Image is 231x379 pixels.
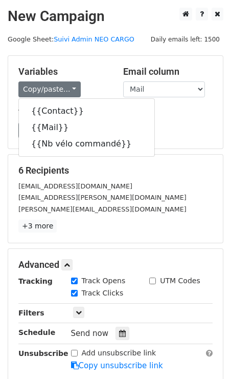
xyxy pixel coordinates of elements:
h5: Variables [18,66,108,77]
strong: Tracking [18,277,53,285]
iframe: Chat Widget [180,330,231,379]
small: Google Sheet: [8,35,134,43]
label: Track Clicks [82,288,124,299]
h5: Advanced [18,259,213,270]
h2: New Campaign [8,8,223,25]
label: Track Opens [82,276,126,286]
a: Copy/paste... [18,81,81,97]
span: Send now [71,329,109,338]
small: [PERSON_NAME][EMAIL_ADDRESS][DOMAIN_NAME] [18,205,187,213]
a: {{Mail}} [19,119,154,136]
div: Widget de chat [180,330,231,379]
a: Copy unsubscribe link [71,361,163,370]
a: Daily emails left: 1500 [147,35,223,43]
a: {{Contact}} [19,103,154,119]
label: UTM Codes [160,276,200,286]
h5: 6 Recipients [18,165,213,176]
span: Daily emails left: 1500 [147,34,223,45]
label: Add unsubscribe link [82,348,156,359]
small: [EMAIL_ADDRESS][PERSON_NAME][DOMAIN_NAME] [18,194,187,201]
strong: Filters [18,309,44,317]
a: Suivi Admin NEO CARGO [54,35,134,43]
a: {{Nb vélo commandé}} [19,136,154,152]
strong: Schedule [18,328,55,336]
a: +3 more [18,220,57,233]
strong: Unsubscribe [18,349,68,357]
small: [EMAIL_ADDRESS][DOMAIN_NAME] [18,182,132,190]
h5: Email column [123,66,213,77]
